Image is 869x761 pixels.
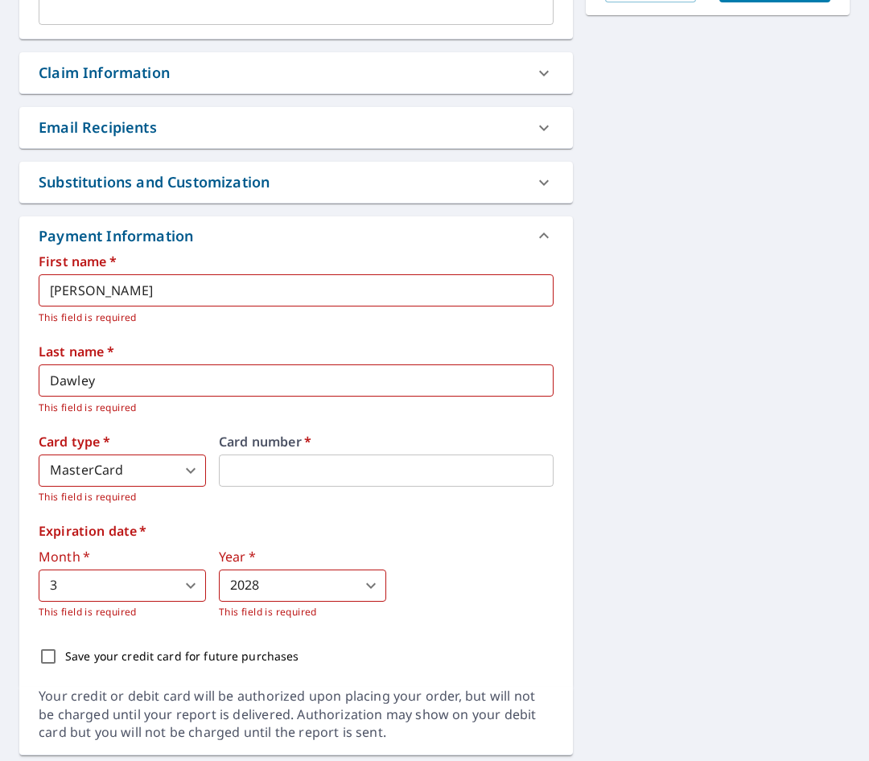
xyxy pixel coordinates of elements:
[39,570,206,602] div: 3
[39,550,206,563] label: Month
[39,225,200,247] div: Payment Information
[39,62,170,84] div: Claim Information
[39,171,270,193] div: Substitutions and Customization
[39,400,542,416] p: This field is required
[39,435,206,448] label: Card type
[19,107,573,148] div: Email Recipients
[65,648,299,664] p: Save your credit card for future purchases
[39,524,554,537] label: Expiration date
[19,162,573,203] div: Substitutions and Customization
[219,570,386,602] div: 2028
[39,255,554,268] label: First name
[19,216,573,255] div: Payment Information
[219,455,554,487] iframe: secure payment field
[219,435,554,448] label: Card number
[39,345,554,358] label: Last name
[39,687,554,742] div: Your credit or debit card will be authorized upon placing your order, but will not be charged unt...
[19,52,573,93] div: Claim Information
[39,310,542,326] p: This field is required
[219,604,386,620] p: This field is required
[39,604,206,620] p: This field is required
[219,550,386,563] label: Year
[39,455,206,487] div: MasterCard
[39,489,206,505] p: This field is required
[39,117,157,138] div: Email Recipients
